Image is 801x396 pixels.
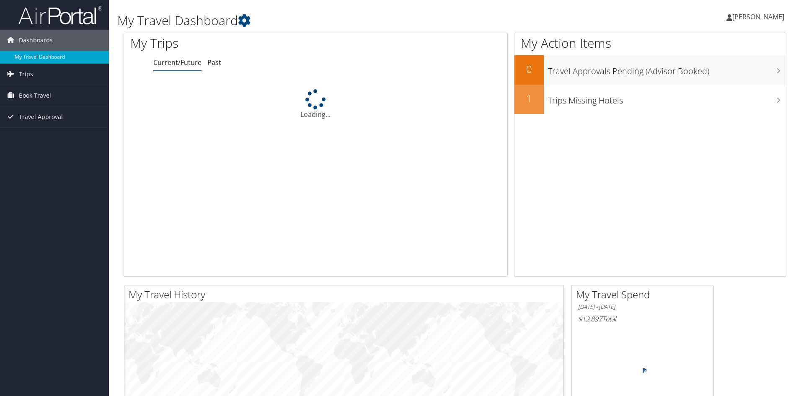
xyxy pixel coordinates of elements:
[129,287,563,302] h2: My Travel History
[19,64,33,85] span: Trips
[548,91,786,106] h3: Trips Missing Hotels
[18,5,102,25] img: airportal-logo.png
[514,62,544,76] h2: 0
[726,4,793,29] a: [PERSON_NAME]
[153,58,202,67] a: Current/Future
[207,58,221,67] a: Past
[124,89,507,119] div: Loading...
[732,12,784,21] span: [PERSON_NAME]
[130,34,341,52] h1: My Trips
[514,55,786,85] a: 0Travel Approvals Pending (Advisor Booked)
[19,85,51,106] span: Book Travel
[514,85,786,114] a: 1Trips Missing Hotels
[514,34,786,52] h1: My Action Items
[117,12,568,29] h1: My Travel Dashboard
[578,314,707,324] h6: Total
[548,61,786,77] h3: Travel Approvals Pending (Advisor Booked)
[19,106,63,127] span: Travel Approval
[19,30,53,51] span: Dashboards
[578,314,602,324] span: $12,897
[578,303,707,311] h6: [DATE] - [DATE]
[514,91,544,106] h2: 1
[576,287,713,302] h2: My Travel Spend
